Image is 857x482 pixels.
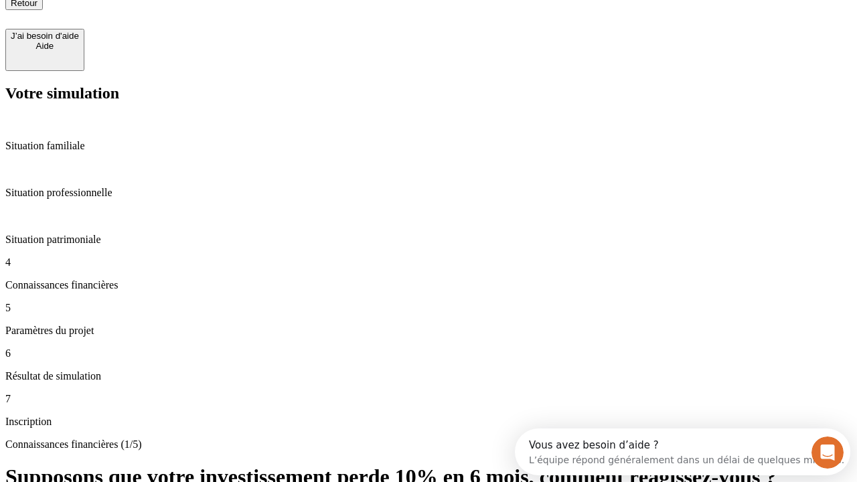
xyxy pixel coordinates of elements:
[5,140,852,152] p: Situation familiale
[811,436,844,469] iframe: Intercom live chat
[5,438,852,451] p: Connaissances financières (1/5)
[5,279,852,291] p: Connaissances financières
[11,31,79,41] div: J’ai besoin d'aide
[5,256,852,268] p: 4
[11,41,79,51] div: Aide
[5,84,852,102] h2: Votre simulation
[515,428,850,475] iframe: Intercom live chat discovery launcher
[5,302,852,314] p: 5
[5,347,852,359] p: 6
[5,187,852,199] p: Situation professionnelle
[14,11,329,22] div: Vous avez besoin d’aide ?
[5,5,369,42] div: Ouvrir le Messenger Intercom
[5,29,84,71] button: J’ai besoin d'aideAide
[14,22,329,36] div: L’équipe répond généralement dans un délai de quelques minutes.
[5,370,852,382] p: Résultat de simulation
[5,416,852,428] p: Inscription
[5,234,852,246] p: Situation patrimoniale
[5,325,852,337] p: Paramètres du projet
[5,393,852,405] p: 7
